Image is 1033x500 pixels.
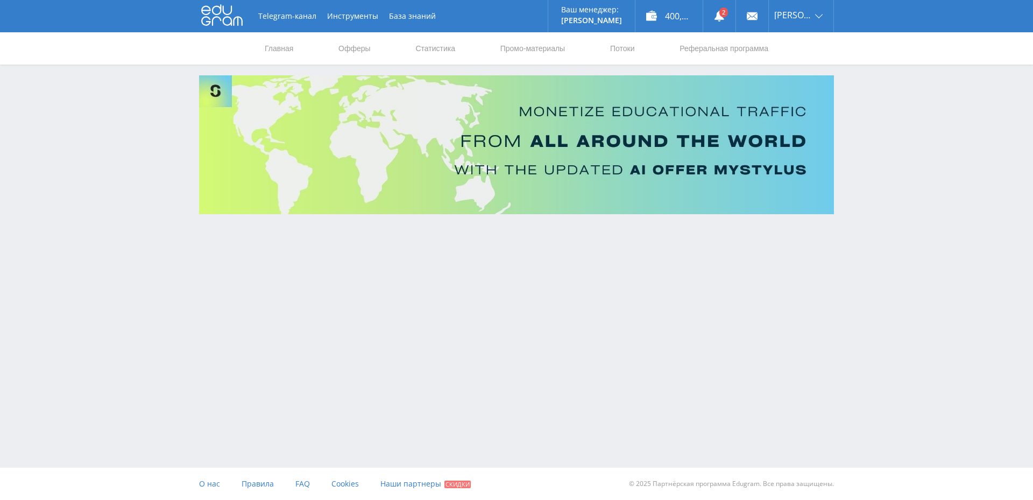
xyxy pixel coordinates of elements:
a: Cookies [331,468,359,500]
div: © 2025 Партнёрская программа Edugram. Все права защищены. [522,468,834,500]
a: Потоки [609,32,636,65]
span: FAQ [295,478,310,489]
a: Реферальная программа [678,32,769,65]
a: Правила [242,468,274,500]
a: Офферы [337,32,372,65]
span: Скидки [444,481,471,488]
span: Cookies [331,478,359,489]
p: Ваш менеджер: [561,5,622,14]
a: FAQ [295,468,310,500]
a: О нас [199,468,220,500]
a: Промо-материалы [499,32,566,65]
span: Наши партнеры [380,478,441,489]
a: Статистика [414,32,456,65]
span: О нас [199,478,220,489]
p: [PERSON_NAME] [561,16,622,25]
span: Правила [242,478,274,489]
a: Наши партнеры Скидки [380,468,471,500]
img: Banner [199,75,834,214]
span: [PERSON_NAME] [774,11,812,19]
a: Главная [264,32,294,65]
